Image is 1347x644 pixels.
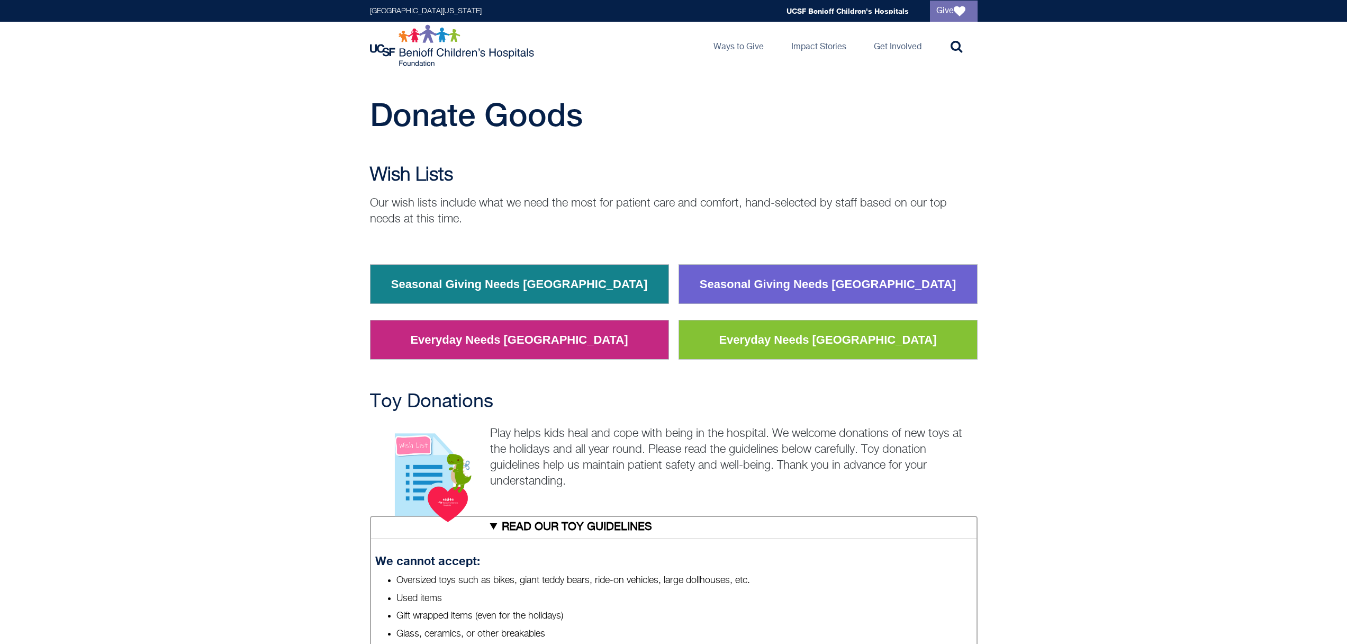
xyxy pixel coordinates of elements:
li: Gift wrapped items (even for the holidays) [396,610,972,623]
a: Impact Stories [783,22,855,69]
strong: We cannot accept: [375,554,480,568]
a: Get Involved [865,22,930,69]
h2: Toy Donations [370,391,978,413]
a: Seasonal Giving Needs [GEOGRAPHIC_DATA] [692,271,964,298]
li: Used items [396,592,972,605]
a: Everyday Needs [GEOGRAPHIC_DATA] [711,326,944,354]
a: Ways to Give [705,22,772,69]
a: Seasonal Giving Needs [GEOGRAPHIC_DATA] [383,271,656,298]
p: Play helps kids heal and cope with being in the hospital. We welcome donations of new toys at the... [370,426,978,489]
li: Oversized toys such as bikes, giant teddy bears, ride-on vehicles, large dollhouses, etc. [396,574,972,587]
summary: READ OUR TOY GUIDELINES [370,516,978,539]
h2: Wish Lists [370,165,978,186]
li: Glass, ceramics, or other breakables [396,628,972,641]
img: View our wish lists [370,422,485,523]
span: Donate Goods [370,96,583,133]
img: Logo for UCSF Benioff Children's Hospitals Foundation [370,24,537,67]
a: Give [930,1,978,22]
a: [GEOGRAPHIC_DATA][US_STATE] [370,7,482,15]
a: UCSF Benioff Children's Hospitals [786,6,909,15]
p: Our wish lists include what we need the most for patient care and comfort, hand-selected by staff... [370,195,978,227]
a: Everyday Needs [GEOGRAPHIC_DATA] [402,326,636,354]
